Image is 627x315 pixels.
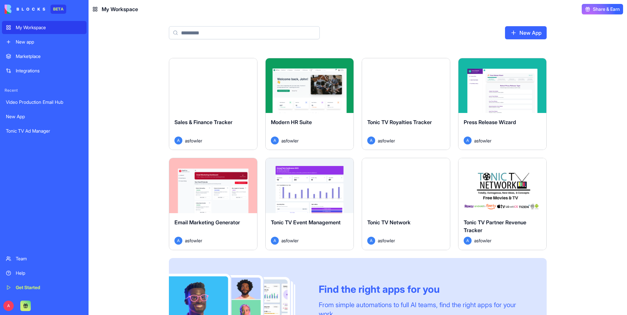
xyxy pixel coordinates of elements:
[2,110,87,123] a: New App
[582,4,623,14] button: Share & Earn
[16,39,83,45] div: New app
[16,53,83,60] div: Marketplace
[3,301,14,311] span: A
[378,137,395,144] span: asfowler
[464,237,472,245] span: A
[185,137,202,144] span: asfowler
[367,219,411,226] span: Tonic TV Network
[16,255,83,262] div: Team
[2,267,87,280] a: Help
[281,137,299,144] span: asfowler
[174,237,182,245] span: A
[174,137,182,144] span: A
[16,24,83,31] div: My Workspace
[185,237,202,244] span: asfowler
[281,237,299,244] span: asfowler
[367,119,432,125] span: Tonic TV Royalties Tracker
[2,88,87,93] span: Recent
[16,67,83,74] div: Integrations
[367,237,375,245] span: A
[474,137,492,144] span: asfowler
[2,124,87,138] a: Tonic TV Ad Manager
[174,219,240,226] span: Email Marketing Generator
[265,58,354,150] a: Modern HR SuiteAasfowler
[265,158,354,250] a: Tonic TV Event ManagementAasfowler
[5,5,66,14] a: BETA
[271,137,279,144] span: A
[174,119,233,125] span: Sales & Finance Tracker
[458,58,547,150] a: Press Release WizardAasfowler
[2,64,87,77] a: Integrations
[271,237,279,245] span: A
[16,284,83,291] div: Get Started
[464,219,526,233] span: Tonic TV Partner Revenue Tracker
[2,50,87,63] a: Marketplace
[271,119,312,125] span: Modern HR Suite
[2,96,87,109] a: Video Production Email Hub
[474,237,492,244] span: asfowler
[5,5,45,14] img: logo
[6,99,83,105] div: Video Production Email Hub
[51,5,66,14] div: BETA
[169,158,257,250] a: Email Marketing GeneratorAasfowler
[458,158,547,250] a: Tonic TV Partner Revenue TrackerAasfowler
[6,113,83,120] div: New App
[362,158,450,250] a: Tonic TV NetworkAasfowler
[2,21,87,34] a: My Workspace
[2,35,87,48] a: New app
[505,26,547,39] a: New App
[271,219,341,226] span: Tonic TV Event Management
[378,237,395,244] span: asfowler
[464,137,472,144] span: A
[102,5,138,13] span: My Workspace
[319,283,531,295] div: Find the right apps for you
[169,58,257,150] a: Sales & Finance TrackerAasfowler
[367,137,375,144] span: A
[6,128,83,134] div: Tonic TV Ad Manager
[2,252,87,265] a: Team
[593,6,620,12] span: Share & Earn
[16,270,83,276] div: Help
[464,119,516,125] span: Press Release Wizard
[2,281,87,294] a: Get Started
[362,58,450,150] a: Tonic TV Royalties TrackerAasfowler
